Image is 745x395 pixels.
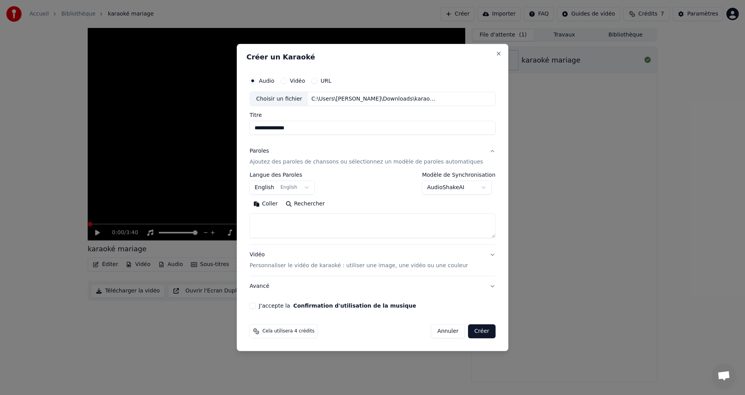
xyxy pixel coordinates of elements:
button: Rechercher [282,198,329,211]
button: Avancé [249,276,496,296]
div: Choisir un fichier [250,92,308,106]
span: Cela utilisera 4 crédits [262,328,314,334]
button: Créer [468,324,496,338]
label: J'accepte la [259,303,416,308]
button: Annuler [431,324,465,338]
label: Modèle de Synchronisation [422,172,496,178]
div: C:\Users\[PERSON_NAME]\Downloads\karaoké mariage.MP3 [308,95,440,103]
p: Personnaliser le vidéo de karaoké : utiliser une image, une vidéo ou une couleur [249,262,468,270]
button: ParolesAjoutez des paroles de chansons ou sélectionnez un modèle de paroles automatiques [249,141,496,172]
label: Titre [249,113,496,118]
label: Vidéo [290,78,305,84]
button: J'accepte la [293,303,416,308]
p: Ajoutez des paroles de chansons ou sélectionnez un modèle de paroles automatiques [249,158,483,166]
div: ParolesAjoutez des paroles de chansons ou sélectionnez un modèle de paroles automatiques [249,172,496,245]
label: Audio [259,78,274,84]
div: Vidéo [249,251,468,270]
button: VidéoPersonnaliser le vidéo de karaoké : utiliser une image, une vidéo ou une couleur [249,245,496,276]
h2: Créer un Karaoké [246,54,499,61]
div: Paroles [249,148,269,155]
label: URL [321,78,331,84]
button: Coller [249,198,282,211]
label: Langue des Paroles [249,172,315,178]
